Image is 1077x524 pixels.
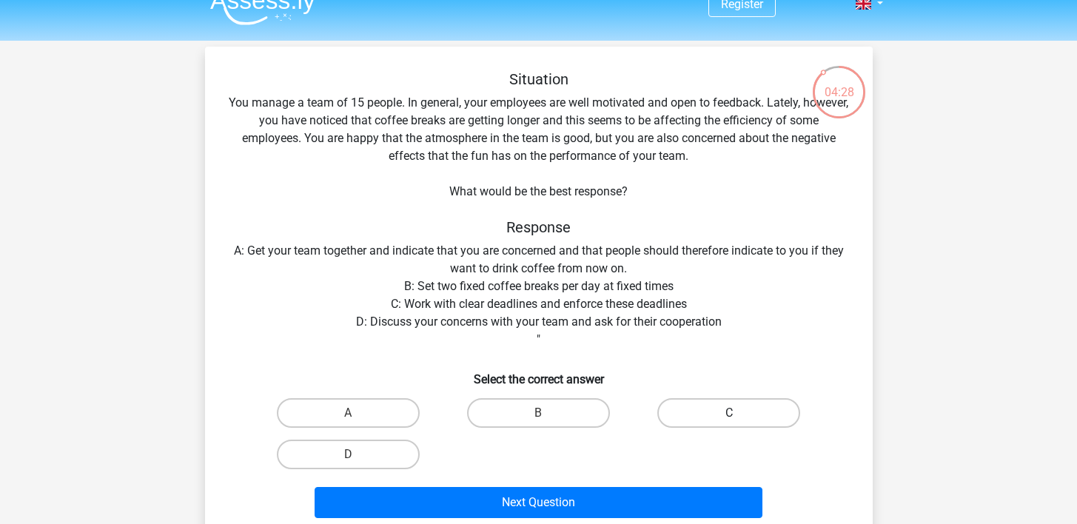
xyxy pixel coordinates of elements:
[277,398,420,428] label: A
[315,487,762,518] button: Next Question
[229,70,849,88] h5: Situation
[211,70,867,524] div: You manage a team of 15 people. In general, your employees are well motivated and open to feedbac...
[811,64,867,101] div: 04:28
[229,360,849,386] h6: Select the correct answer
[277,440,420,469] label: D
[467,398,610,428] label: B
[229,218,849,236] h5: Response
[657,398,800,428] label: C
